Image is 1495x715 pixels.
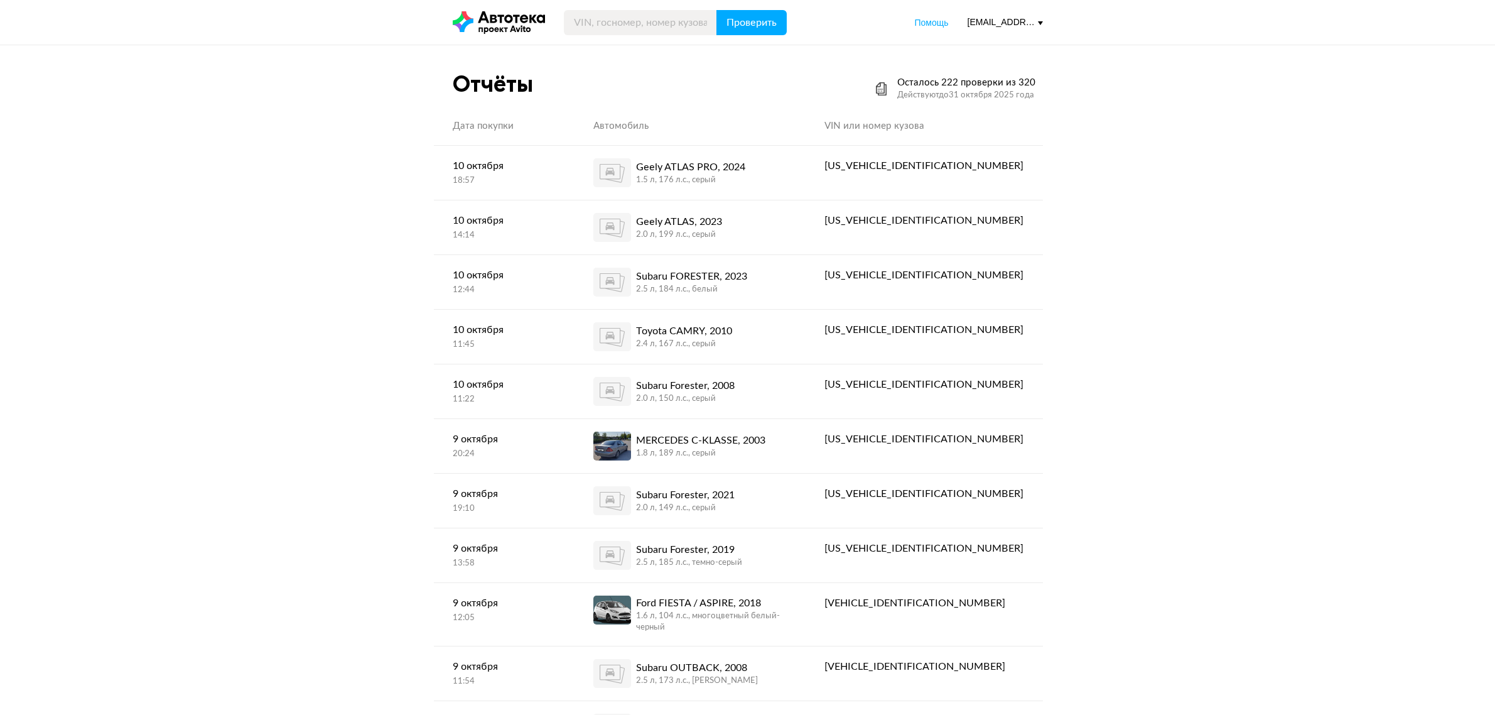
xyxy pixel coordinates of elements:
[636,284,747,295] div: 2.5 л, 184 л.c., белый
[453,486,556,501] div: 9 октября
[806,200,1042,241] a: [US_VEHICLE_IDENTIFICATION_NUMBER]
[434,419,575,472] a: 9 октября20:24
[453,541,556,556] div: 9 октября
[726,18,777,28] span: Проверить
[564,10,717,35] input: VIN, госномер, номер кузова
[453,613,556,624] div: 12:05
[968,16,1043,28] div: [EMAIL_ADDRESS][DOMAIN_NAME]
[824,377,1023,392] div: [US_VEHICLE_IDENTIFICATION_NUMBER]
[824,596,1023,611] div: [VEHICLE_IDENTIFICATION_NUMBER]
[434,310,575,363] a: 10 октября11:45
[897,89,1035,102] div: Действуют до 31 октября 2025 года
[636,448,765,459] div: 1.8 л, 189 л.c., серый
[806,419,1042,459] a: [US_VEHICLE_IDENTIFICATION_NUMBER]
[453,213,556,228] div: 10 октября
[453,322,556,337] div: 10 октября
[575,200,806,254] a: Geely ATLAS, 20232.0 л, 199 л.c., серый
[636,269,747,284] div: Subaru FORESTER, 2023
[914,16,948,29] a: Помощь
[806,528,1042,569] a: [US_VEHICLE_IDENTIFICATION_NUMBER]
[453,377,556,392] div: 10 октября
[453,449,556,460] div: 20:24
[434,474,575,527] a: 9 октября19:10
[806,647,1042,687] a: [VEHICLE_IDENTIFICATION_NUMBER]
[636,596,787,611] div: Ford FIESTA / ASPIRE, 2018
[453,596,556,611] div: 9 октября
[434,200,575,254] a: 10 октября14:14
[453,120,556,133] div: Дата покупки
[593,120,787,133] div: Автомобиль
[824,432,1023,447] div: [US_VEHICLE_IDENTIFICATION_NUMBER]
[575,364,806,418] a: Subaru Forester, 20082.0 л, 150 л.c., серый
[806,364,1042,405] a: [US_VEHICLE_IDENTIFICATION_NUMBER]
[453,285,556,296] div: 12:44
[434,364,575,418] a: 10 октября11:22
[636,175,745,186] div: 1.5 л, 176 л.c., серый
[636,488,735,503] div: Subaru Forester, 2021
[914,18,948,28] span: Помощь
[636,324,732,339] div: Toyota CAMRY, 2010
[806,310,1042,350] a: [US_VEHICLE_IDENTIFICATION_NUMBER]
[453,503,556,515] div: 19:10
[575,419,806,473] a: MERCEDES C-KLASSE, 20031.8 л, 189 л.c., серый
[453,70,533,97] div: Отчёты
[434,146,575,199] a: 10 октября18:57
[453,659,556,674] div: 9 октября
[636,393,735,405] div: 2.0 л, 150 л.c., серый
[636,611,787,633] div: 1.6 л, 104 л.c., многоцветный белый-черный
[806,255,1042,295] a: [US_VEHICLE_IDENTIFICATION_NUMBER]
[824,486,1023,501] div: [US_VEHICLE_IDENTIFICATION_NUMBER]
[453,394,556,405] div: 11:22
[575,647,806,701] a: Subaru OUTBACK, 20082.5 л, 173 л.c., [PERSON_NAME]
[636,503,735,514] div: 2.0 л, 149 л.c., серый
[453,339,556,351] div: 11:45
[575,474,806,528] a: Subaru Forester, 20212.0 л, 149 л.c., серый
[434,528,575,582] a: 9 октября13:58
[806,474,1042,514] a: [US_VEHICLE_IDENTIFICATION_NUMBER]
[453,158,556,173] div: 10 октября
[434,255,575,308] a: 10 октября12:44
[575,146,806,200] a: Geely ATLAS PRO, 20241.5 л, 176 л.c., серый
[575,255,806,309] a: Subaru FORESTER, 20232.5 л, 184 л.c., белый
[453,230,556,241] div: 14:14
[824,541,1023,556] div: [US_VEHICLE_IDENTIFICATION_NUMBER]
[453,175,556,187] div: 18:57
[636,214,722,229] div: Geely ATLAS, 2023
[575,310,806,364] a: Toyota CAMRY, 20102.4 л, 167 л.c., серый
[824,213,1023,228] div: [US_VEHICLE_IDENTIFICATION_NUMBER]
[453,558,556,569] div: 13:58
[897,77,1035,89] div: Осталось 222 проверки из 320
[434,647,575,700] a: 9 октября11:54
[824,158,1023,173] div: [US_VEHICLE_IDENTIFICATION_NUMBER]
[636,378,735,393] div: Subaru Forester, 2008
[575,528,806,582] a: Subaru Forester, 20192.5 л, 185 л.c., темно-серый
[636,433,765,448] div: MERCEDES C-KLASSE, 2003
[824,120,1023,133] div: VIN или номер кузова
[824,659,1023,674] div: [VEHICLE_IDENTIFICATION_NUMBER]
[453,676,556,687] div: 11:54
[575,583,806,646] a: Ford FIESTA / ASPIRE, 20181.6 л, 104 л.c., многоцветный белый-черный
[453,268,556,283] div: 10 октября
[453,432,556,447] div: 9 октября
[636,557,742,569] div: 2.5 л, 185 л.c., темно-серый
[806,583,1042,623] a: [VEHICLE_IDENTIFICATION_NUMBER]
[636,160,745,175] div: Geely ATLAS PRO, 2024
[824,268,1023,283] div: [US_VEHICLE_IDENTIFICATION_NUMBER]
[434,583,575,636] a: 9 октября12:05
[636,660,758,675] div: Subaru OUTBACK, 2008
[636,542,742,557] div: Subaru Forester, 2019
[716,10,787,35] button: Проверить
[636,675,758,687] div: 2.5 л, 173 л.c., [PERSON_NAME]
[824,322,1023,337] div: [US_VEHICLE_IDENTIFICATION_NUMBER]
[636,339,732,350] div: 2.4 л, 167 л.c., серый
[636,229,722,241] div: 2.0 л, 199 л.c., серый
[806,146,1042,186] a: [US_VEHICLE_IDENTIFICATION_NUMBER]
